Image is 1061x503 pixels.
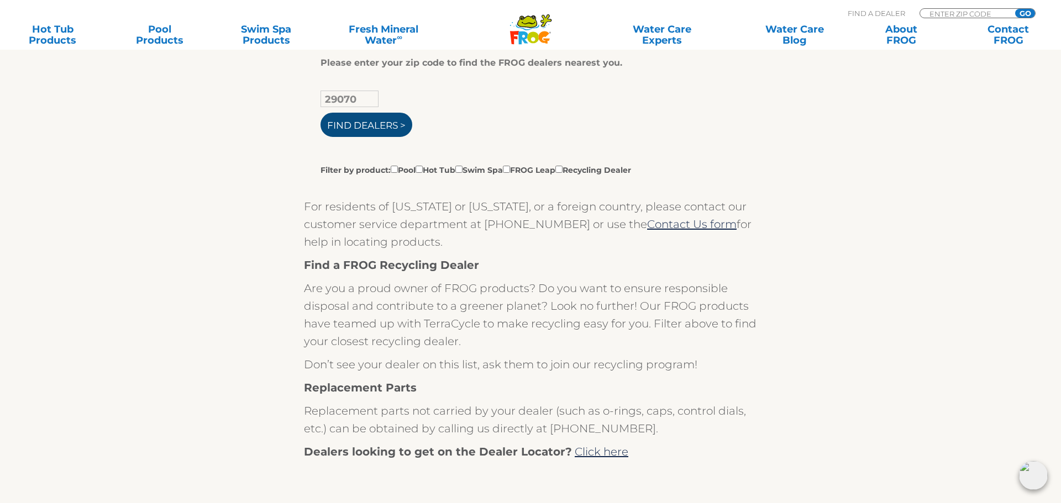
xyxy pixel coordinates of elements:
input: Filter by product:PoolHot TubSwim SpaFROG LeapRecycling Dealer [555,166,563,173]
input: Find Dealers > [321,113,412,137]
input: Filter by product:PoolHot TubSwim SpaFROG LeapRecycling Dealer [455,166,463,173]
input: GO [1015,9,1035,18]
input: Filter by product:PoolHot TubSwim SpaFROG LeapRecycling Dealer [416,166,423,173]
strong: Dealers looking to get on the Dealer Locator? [304,445,572,458]
input: Filter by product:PoolHot TubSwim SpaFROG LeapRecycling Dealer [503,166,510,173]
a: ContactFROG [967,24,1050,46]
strong: Find a FROG Recycling Dealer [304,258,479,272]
a: PoolProducts [118,24,201,46]
a: Swim SpaProducts [225,24,308,46]
input: Filter by product:PoolHot TubSwim SpaFROG LeapRecycling Dealer [391,166,398,173]
p: For residents of [US_STATE] or [US_STATE], or a foreign country, please contact our customer serv... [304,198,757,251]
a: Fresh MineralWater∞ [332,24,435,46]
a: AboutFROG [860,24,943,46]
div: Please enter your zip code to find the FROG dealers nearest you. [321,57,732,68]
sup: ∞ [397,33,402,41]
a: Contact Us form [647,218,737,231]
label: Filter by product: Pool Hot Tub Swim Spa FROG Leap Recycling Dealer [321,163,631,176]
strong: Replacement Parts [304,381,417,394]
input: Zip Code Form [928,9,1003,18]
a: Click here [575,445,628,458]
p: Are you a proud owner of FROG products? Do you want to ensure responsible disposal and contribute... [304,279,757,350]
img: openIcon [1019,461,1048,490]
a: Water CareBlog [753,24,836,46]
p: Don’t see your dealer on this list, ask them to join our recycling program! [304,356,757,373]
p: Find A Dealer [848,8,905,18]
a: Hot TubProducts [11,24,94,46]
a: Water CareExperts [594,24,729,46]
p: Replacement parts not carried by your dealer (such as o-rings, caps, control dials, etc.) can be ... [304,402,757,437]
